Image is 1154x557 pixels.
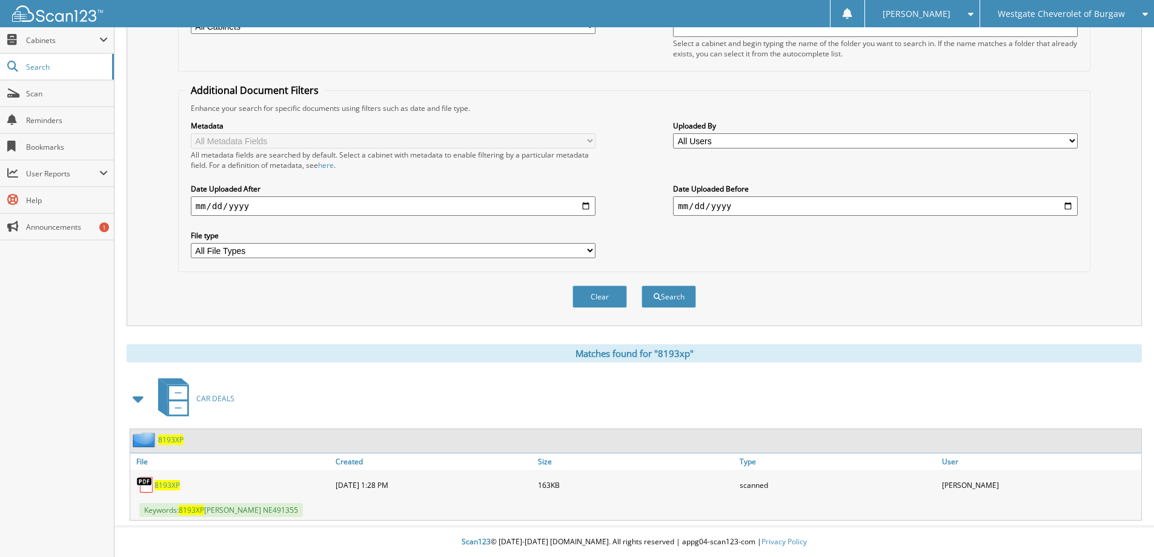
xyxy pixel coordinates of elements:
[114,527,1154,557] div: © [DATE]-[DATE] [DOMAIN_NAME]. All rights reserved | appg04-scan123-com |
[191,121,595,131] label: Metadata
[139,503,303,517] span: Keywords: [PERSON_NAME] NE491355
[737,453,939,470] a: Type
[26,168,99,179] span: User Reports
[154,480,180,490] a: 8193XP
[939,453,1141,470] a: User
[133,432,158,447] img: folder2.png
[673,196,1078,216] input: end
[26,222,108,232] span: Announcements
[737,473,939,497] div: scanned
[26,88,108,99] span: Scan
[673,184,1078,194] label: Date Uploaded Before
[939,473,1141,497] div: [PERSON_NAME]
[191,184,595,194] label: Date Uploaded After
[191,196,595,216] input: start
[12,5,103,22] img: scan123-logo-white.svg
[26,62,106,72] span: Search
[185,84,325,97] legend: Additional Document Filters
[179,505,204,515] span: 8193XP
[462,536,491,547] span: Scan123
[26,142,108,152] span: Bookmarks
[127,344,1142,362] div: Matches found for "8193xp"
[883,10,950,18] span: [PERSON_NAME]
[535,473,737,497] div: 163KB
[151,375,234,422] a: CAR DEALS
[333,473,535,497] div: [DATE] 1:28 PM
[998,10,1125,18] span: Westgate Cheverolet of Burgaw
[191,230,595,241] label: File type
[572,285,627,308] button: Clear
[1093,499,1154,557] iframe: Chat Widget
[26,35,99,45] span: Cabinets
[333,453,535,470] a: Created
[673,121,1078,131] label: Uploaded By
[191,150,595,170] div: All metadata fields are searched by default. Select a cabinet with metadata to enable filtering b...
[26,115,108,125] span: Reminders
[318,160,334,170] a: here
[99,222,109,232] div: 1
[130,453,333,470] a: File
[158,435,184,445] a: 8193XP
[136,476,154,494] img: PDF.png
[26,195,108,205] span: Help
[761,536,807,547] a: Privacy Policy
[673,38,1078,59] div: Select a cabinet and begin typing the name of the folder you want to search in. If the name match...
[185,103,1084,113] div: Enhance your search for specific documents using filters such as date and file type.
[196,393,234,404] span: CAR DEALS
[535,453,737,470] a: Size
[642,285,696,308] button: Search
